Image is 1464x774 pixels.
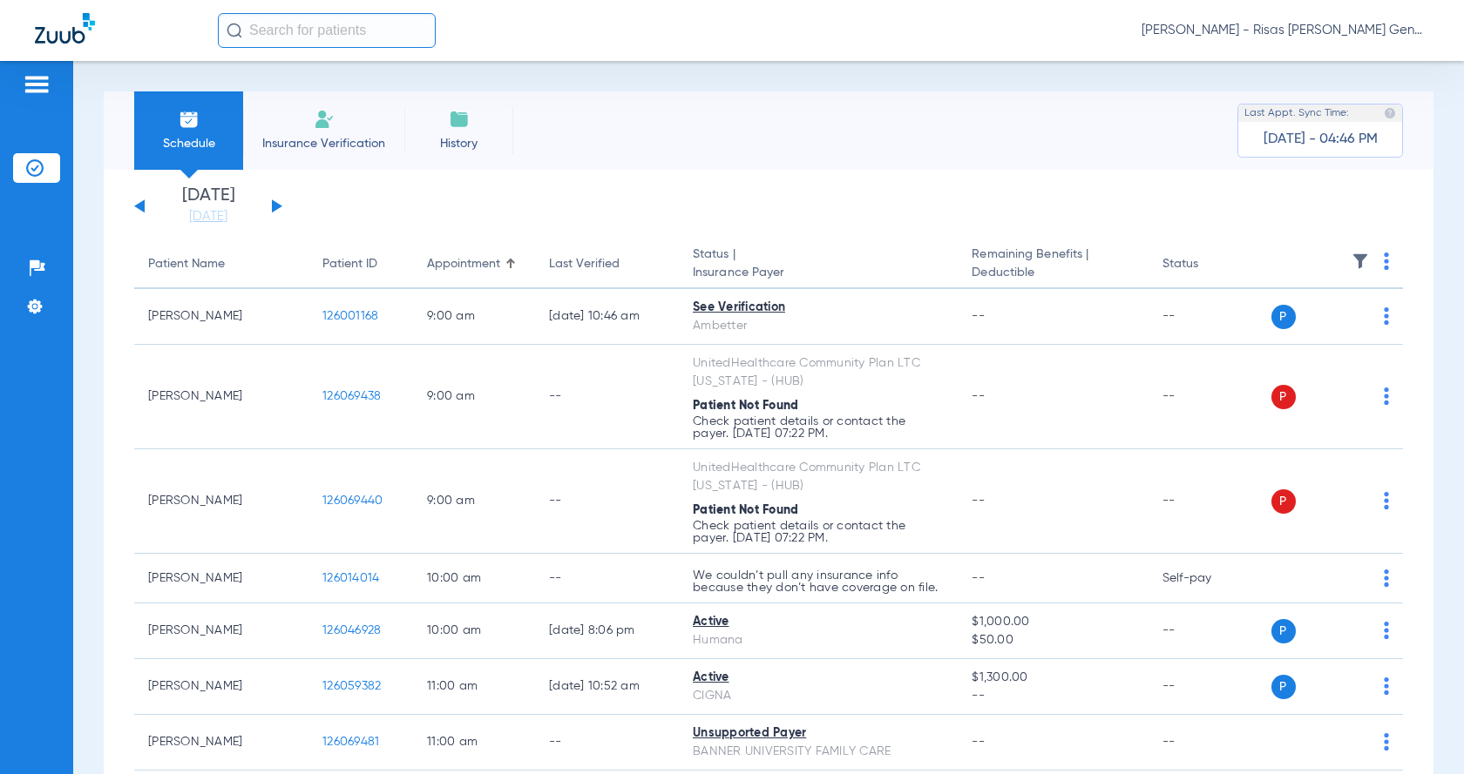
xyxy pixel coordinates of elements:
[1271,619,1296,643] span: P
[1149,659,1266,715] td: --
[1384,387,1389,405] img: group-dot-blue.svg
[413,715,535,771] td: 11:00 AM
[693,317,944,335] div: Ambetter
[972,669,1134,687] span: $1,300.00
[693,264,944,282] span: Insurance Payer
[972,613,1134,631] span: $1,000.00
[417,135,500,152] span: History
[1149,449,1266,554] td: --
[535,554,679,603] td: --
[972,572,985,584] span: --
[322,624,381,636] span: 126046928
[693,669,944,687] div: Active
[693,743,944,761] div: BANNER UNIVERSITY FAMILY CARE
[256,135,391,152] span: Insurance Verification
[693,459,944,495] div: UnitedHealthcare Community Plan LTC [US_STATE] - (HUB)
[679,240,958,289] th: Status |
[322,310,378,322] span: 126001168
[693,520,944,544] p: Check patient details or contact the payer. [DATE] 07:22 PM.
[972,310,985,322] span: --
[156,187,261,225] li: [DATE]
[322,390,381,402] span: 126069438
[322,255,399,273] div: Patient ID
[693,687,944,705] div: CIGNA
[134,345,308,449] td: [PERSON_NAME]
[693,400,798,412] span: Patient Not Found
[1149,603,1266,659] td: --
[134,554,308,603] td: [PERSON_NAME]
[413,554,535,603] td: 10:00 AM
[1149,345,1266,449] td: --
[1149,715,1266,771] td: --
[972,264,1134,282] span: Deductible
[35,13,95,44] img: Zuub Logo
[535,659,679,715] td: [DATE] 10:52 AM
[958,240,1148,289] th: Remaining Benefits |
[1271,305,1296,329] span: P
[134,715,308,771] td: [PERSON_NAME]
[322,572,379,584] span: 126014014
[413,659,535,715] td: 11:00 AM
[535,603,679,659] td: [DATE] 8:06 PM
[693,631,944,649] div: Humana
[535,449,679,554] td: --
[1149,240,1266,289] th: Status
[549,255,620,273] div: Last Verified
[427,255,500,273] div: Appointment
[972,390,985,402] span: --
[693,354,944,391] div: UnitedHealthcare Community Plan LTC [US_STATE] - (HUB)
[1264,131,1378,148] span: [DATE] - 04:46 PM
[1271,675,1296,699] span: P
[427,255,521,273] div: Appointment
[314,109,335,130] img: Manual Insurance Verification
[1384,622,1389,639] img: group-dot-blue.svg
[1244,104,1349,122] span: Last Appt. Sync Time:
[693,415,944,440] p: Check patient details or contact the payer. [DATE] 07:22 PM.
[322,680,381,692] span: 126059382
[1142,22,1429,39] span: [PERSON_NAME] - Risas [PERSON_NAME] General
[1271,489,1296,514] span: P
[1384,107,1396,119] img: last sync help info
[1384,492,1389,509] img: group-dot-blue.svg
[535,345,679,449] td: --
[549,255,665,273] div: Last Verified
[535,289,679,345] td: [DATE] 10:46 AM
[413,289,535,345] td: 9:00 AM
[693,299,944,317] div: See Verification
[535,715,679,771] td: --
[179,109,200,130] img: Schedule
[23,74,51,95] img: hamburger-icon
[972,687,1134,705] span: --
[1384,307,1389,325] img: group-dot-blue.svg
[972,631,1134,649] span: $50.00
[1384,569,1389,587] img: group-dot-blue.svg
[227,23,242,38] img: Search Icon
[148,255,225,273] div: Patient Name
[413,345,535,449] td: 9:00 AM
[134,289,308,345] td: [PERSON_NAME]
[1149,554,1266,603] td: Self-pay
[413,603,535,659] td: 10:00 AM
[148,255,295,273] div: Patient Name
[972,736,985,748] span: --
[693,613,944,631] div: Active
[1271,385,1296,409] span: P
[1149,289,1266,345] td: --
[322,255,377,273] div: Patient ID
[322,736,379,748] span: 126069481
[1352,252,1369,270] img: filter.svg
[693,504,798,516] span: Patient Not Found
[693,569,944,594] p: We couldn’t pull any insurance info because they don’t have coverage on file.
[134,449,308,554] td: [PERSON_NAME]
[1384,252,1389,270] img: group-dot-blue.svg
[1377,690,1464,774] iframe: Chat Widget
[156,208,261,225] a: [DATE]
[322,495,383,507] span: 126069440
[134,603,308,659] td: [PERSON_NAME]
[134,659,308,715] td: [PERSON_NAME]
[147,135,230,152] span: Schedule
[413,449,535,554] td: 9:00 AM
[218,13,436,48] input: Search for patients
[449,109,470,130] img: History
